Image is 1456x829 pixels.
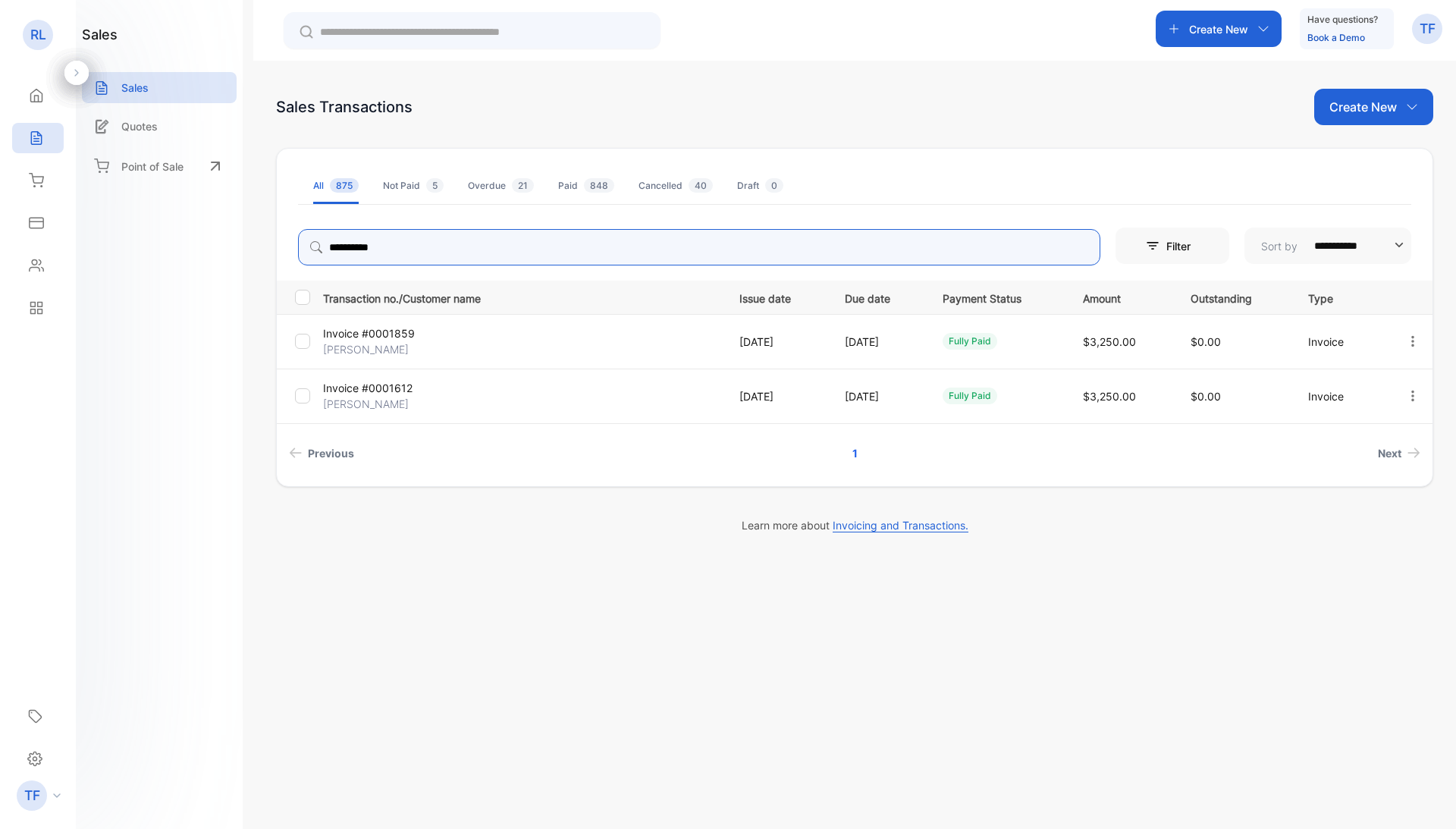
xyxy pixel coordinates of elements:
[1191,390,1221,403] span: $0.00
[121,159,184,174] p: Point of Sale
[943,388,997,404] div: fully paid
[845,388,912,404] p: [DATE]
[308,445,354,461] span: Previous
[1412,11,1442,47] button: TF
[276,96,413,118] div: Sales Transactions
[1156,11,1282,47] button: Create New
[739,388,814,404] p: [DATE]
[558,179,614,193] div: Paid
[943,287,1052,306] p: Payment Status
[82,149,237,183] a: Point of Sale
[121,118,158,134] p: Quotes
[468,179,534,193] div: Overdue
[323,325,456,341] p: Invoice #0001859
[82,111,237,142] a: Quotes
[1372,439,1426,467] a: Next page
[689,178,713,193] span: 40
[1378,445,1401,461] span: Next
[82,72,237,103] a: Sales
[1189,21,1248,37] p: Create New
[1191,287,1278,306] p: Outstanding
[330,178,359,193] span: 875
[1420,19,1436,39] p: TF
[739,334,814,350] p: [DATE]
[834,439,876,467] a: Page 1 is your current page
[845,287,912,306] p: Due date
[765,178,783,193] span: 0
[323,396,456,412] p: [PERSON_NAME]
[1329,98,1397,116] p: Create New
[82,24,118,45] h1: sales
[383,179,444,193] div: Not Paid
[1308,334,1374,350] p: Invoice
[323,287,720,306] p: Transaction no./Customer name
[512,178,534,193] span: 21
[323,380,456,396] p: Invoice #0001612
[1314,89,1433,125] button: Create New
[639,179,713,193] div: Cancelled
[12,6,58,52] button: Open LiveChat chat widget
[277,439,1432,467] ul: Pagination
[30,25,46,45] p: RL
[1307,12,1378,27] p: Have questions?
[313,179,359,193] div: All
[283,439,360,467] a: Previous page
[1307,32,1365,43] a: Book a Demo
[426,178,444,193] span: 5
[323,341,456,357] p: [PERSON_NAME]
[24,786,40,805] p: TF
[276,517,1433,533] p: Learn more about
[1261,238,1298,254] p: Sort by
[845,334,912,350] p: [DATE]
[1244,228,1411,264] button: Sort by
[833,519,968,532] span: Invoicing and Transactions.
[943,333,997,350] div: fully paid
[584,178,614,193] span: 848
[739,287,814,306] p: Issue date
[1308,287,1374,306] p: Type
[1308,388,1374,404] p: Invoice
[1191,335,1221,348] span: $0.00
[1083,287,1159,306] p: Amount
[1083,390,1136,403] span: $3,250.00
[737,179,783,193] div: Draft
[1083,335,1136,348] span: $3,250.00
[121,80,149,96] p: Sales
